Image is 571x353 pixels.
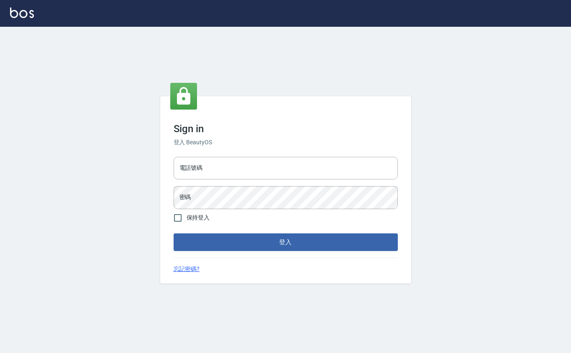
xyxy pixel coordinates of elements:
[174,123,398,135] h3: Sign in
[10,8,34,18] img: Logo
[187,213,210,222] span: 保持登入
[174,138,398,147] h6: 登入 BeautyOS
[174,233,398,251] button: 登入
[174,265,200,274] a: 忘記密碼?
